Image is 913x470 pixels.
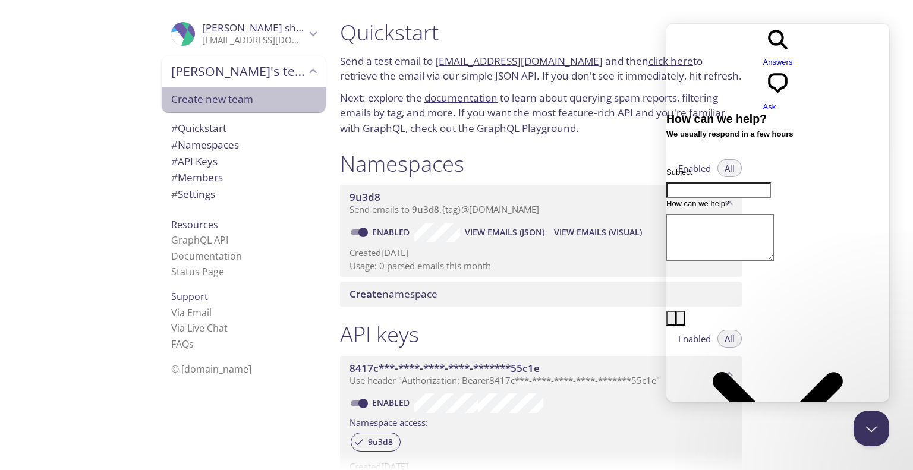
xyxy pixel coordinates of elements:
[549,223,647,242] button: View Emails (Visual)
[162,87,326,113] div: Create new team
[350,190,380,204] span: 9u3d8
[340,321,419,348] h1: API keys
[162,56,326,87] div: Abdul's team
[460,223,549,242] button: View Emails (JSON)
[162,14,326,53] div: Abdul shaik
[162,137,326,153] div: Namespaces
[435,54,603,68] a: [EMAIL_ADDRESS][DOMAIN_NAME]
[340,19,742,46] h1: Quickstart
[171,154,178,168] span: #
[361,437,400,447] span: 9u3d8
[171,138,239,152] span: Namespaces
[648,54,693,68] a: click here
[171,121,226,135] span: Quickstart
[171,187,178,201] span: #
[171,121,178,135] span: #
[162,169,326,186] div: Members
[340,282,742,307] div: Create namespace
[162,186,326,203] div: Team Settings
[162,120,326,137] div: Quickstart
[351,433,401,452] div: 9u3d8
[350,413,428,430] label: Namespace access:
[350,260,732,272] p: Usage: 0 parsed emails this month
[171,171,178,184] span: #
[350,287,382,301] span: Create
[171,250,242,263] a: Documentation
[202,34,306,46] p: [EMAIL_ADDRESS][DOMAIN_NAME]
[171,337,194,351] a: FAQ
[350,247,732,259] p: Created [DATE]
[465,225,544,239] span: View Emails (JSON)
[340,90,742,136] p: Next: explore the to learn about querying spam reports, filtering emails by tag, and more. If you...
[171,171,223,184] span: Members
[171,362,251,376] span: © [DOMAIN_NAME]
[202,21,310,34] span: [PERSON_NAME] shaik
[554,225,642,239] span: View Emails (Visual)
[340,53,742,84] p: Send a test email to and then to retrieve the email via our simple JSON API. If you don't see it ...
[171,290,208,303] span: Support
[412,203,439,215] span: 9u3d8
[854,411,889,446] iframe: Help Scout Beacon - Close
[189,337,194,351] span: s
[666,24,889,402] iframe: Help Scout Beacon - Live Chat, Contact Form, and Knowledge Base
[171,306,212,319] a: Via Email
[477,121,576,135] a: GraphQL Playground
[162,153,326,170] div: API Keys
[171,154,218,168] span: API Keys
[370,397,414,408] a: Enabled
[340,185,742,222] div: 9u3d8 namespace
[171,321,228,335] a: Via Live Chat
[340,150,464,177] h1: Namespaces
[350,203,539,215] span: Send emails to . {tag} @[DOMAIN_NAME]
[171,138,178,152] span: #
[171,187,215,201] span: Settings
[350,287,437,301] span: namespace
[171,265,224,278] a: Status Page
[171,218,218,231] span: Resources
[370,226,414,238] a: Enabled
[424,91,498,105] a: documentation
[171,63,306,80] span: [PERSON_NAME]'s team
[171,92,316,107] span: Create new team
[171,234,228,247] a: GraphQL API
